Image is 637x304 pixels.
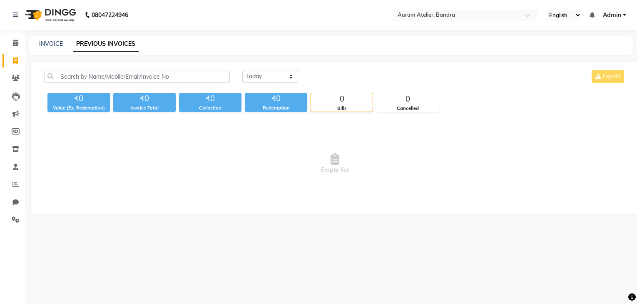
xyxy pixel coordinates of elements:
[44,122,626,205] span: Empty list
[39,40,63,47] a: INVOICE
[311,105,373,112] div: Bills
[47,93,110,105] div: ₹0
[47,105,110,112] div: Value (Ex. Redemption)
[44,70,230,83] input: Search by Name/Mobile/Email/Invoice No
[21,3,78,27] img: logo
[92,3,128,27] b: 08047224946
[603,11,621,20] span: Admin
[377,105,438,112] div: Cancelled
[73,37,139,52] a: PREVIOUS INVOICES
[377,93,438,105] div: 0
[179,93,241,105] div: ₹0
[179,105,241,112] div: Collection
[245,105,307,112] div: Redemption
[113,93,176,105] div: ₹0
[311,93,373,105] div: 0
[113,105,176,112] div: Invoice Total
[245,93,307,105] div: ₹0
